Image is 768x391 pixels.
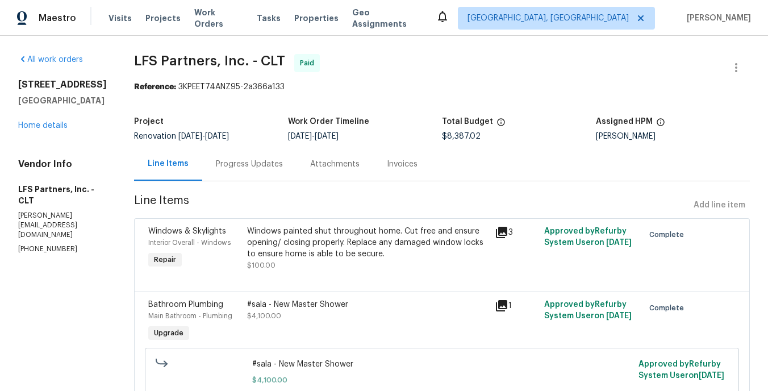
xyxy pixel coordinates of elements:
[387,159,418,170] div: Invoices
[544,227,632,247] span: Approved by Refurby System User on
[495,226,537,239] div: 3
[18,184,107,206] h5: LFS Partners, Inc. - CLT
[288,118,369,126] h5: Work Order Timeline
[134,132,229,140] span: Renovation
[134,83,176,91] b: Reference:
[205,132,229,140] span: [DATE]
[148,158,189,169] div: Line Items
[149,327,188,339] span: Upgrade
[148,227,226,235] span: Windows & Skylights
[495,299,537,313] div: 1
[134,195,689,216] span: Line Items
[247,262,276,269] span: $100.00
[18,244,107,254] p: [PHONE_NUMBER]
[252,359,632,370] span: #sala - New Master Shower
[682,13,751,24] span: [PERSON_NAME]
[310,159,360,170] div: Attachments
[134,81,750,93] div: 3KPEET74ANZ95-2a366a133
[649,302,688,314] span: Complete
[178,132,202,140] span: [DATE]
[149,254,181,265] span: Repair
[18,122,68,130] a: Home details
[606,239,632,247] span: [DATE]
[288,132,339,140] span: -
[496,118,506,132] span: The total cost of line items that have been proposed by Opendoor. This sum includes line items th...
[247,226,488,260] div: Windows painted shut throughout home. Cut free and ensure opening/ closing properly. Replace any ...
[699,372,724,380] span: [DATE]
[544,301,632,320] span: Approved by Refurby System User on
[148,301,223,309] span: Bathroom Plumbing
[656,118,665,132] span: The hpm assigned to this work order.
[194,7,243,30] span: Work Orders
[18,159,107,170] h4: Vendor Info
[247,299,488,310] div: #sala - New Master Shower
[252,375,632,386] span: $4,100.00
[442,132,481,140] span: $8,387.02
[134,118,164,126] h5: Project
[596,118,653,126] h5: Assigned HPM
[18,56,83,64] a: All work orders
[442,118,493,126] h5: Total Budget
[606,312,632,320] span: [DATE]
[315,132,339,140] span: [DATE]
[134,54,285,68] span: LFS Partners, Inc. - CLT
[300,57,319,69] span: Paid
[596,132,750,140] div: [PERSON_NAME]
[294,13,339,24] span: Properties
[145,13,181,24] span: Projects
[247,313,281,319] span: $4,100.00
[352,7,422,30] span: Geo Assignments
[288,132,312,140] span: [DATE]
[148,313,232,319] span: Main Bathroom - Plumbing
[18,95,107,106] h5: [GEOGRAPHIC_DATA]
[148,239,231,246] span: Interior Overall - Windows
[18,79,107,90] h2: [STREET_ADDRESS]
[39,13,76,24] span: Maestro
[178,132,229,140] span: -
[468,13,629,24] span: [GEOGRAPHIC_DATA], [GEOGRAPHIC_DATA]
[649,229,688,240] span: Complete
[216,159,283,170] div: Progress Updates
[257,14,281,22] span: Tasks
[18,211,107,240] p: [PERSON_NAME][EMAIL_ADDRESS][DOMAIN_NAME]
[638,360,724,380] span: Approved by Refurby System User on
[108,13,132,24] span: Visits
